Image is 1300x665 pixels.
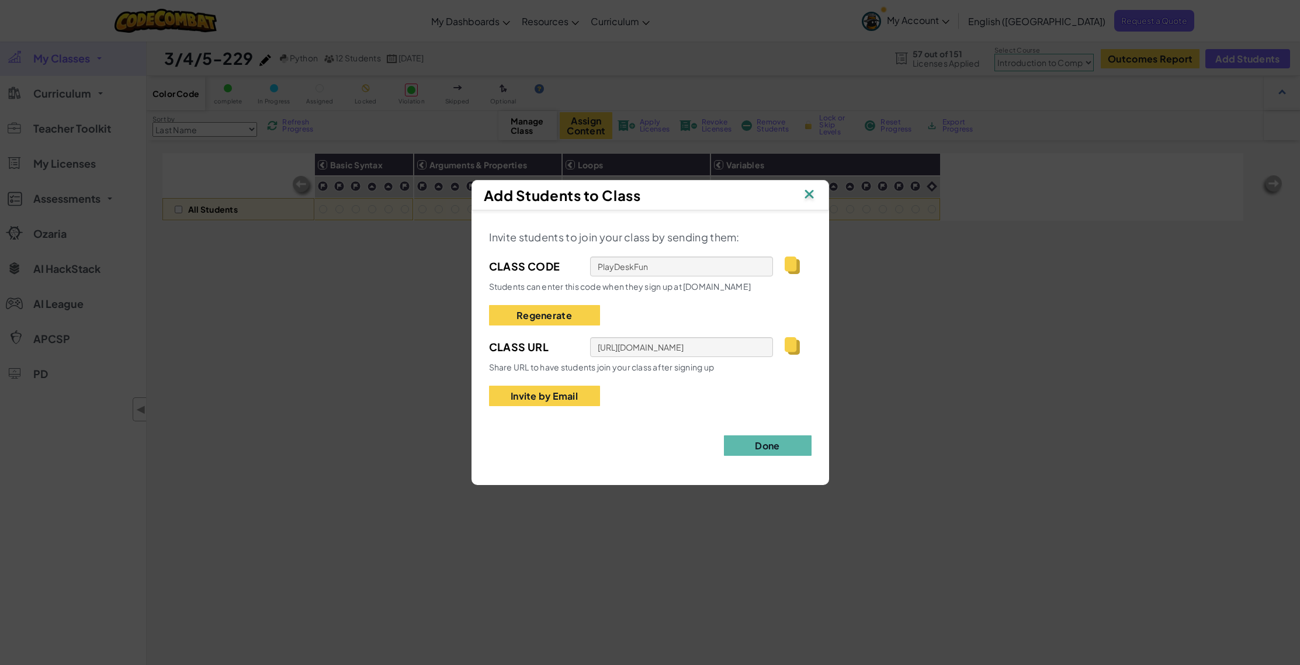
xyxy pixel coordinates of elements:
[724,435,812,456] button: Done
[484,186,641,204] span: Add Students to Class
[489,386,600,406] button: Invite by Email
[802,186,817,204] img: IconClose.svg
[489,362,715,372] span: Share URL to have students join your class after signing up
[489,258,578,275] span: Class Code
[489,281,751,292] span: Students can enter this code when they sign up at [DOMAIN_NAME]
[785,257,799,274] img: IconCopy.svg
[489,338,578,356] span: Class Url
[489,230,740,244] span: Invite students to join your class by sending them:
[785,337,799,355] img: IconCopy.svg
[489,305,600,325] button: Regenerate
